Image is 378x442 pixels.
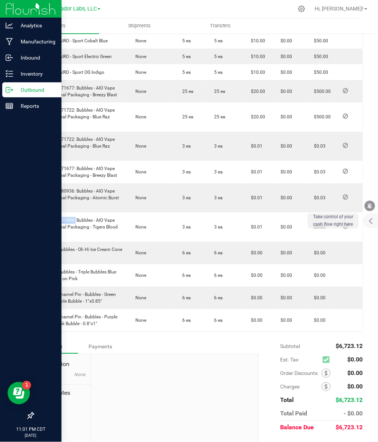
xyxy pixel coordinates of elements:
[247,144,263,149] span: $0.01
[13,69,58,78] p: Inventory
[336,424,363,431] span: $6,723.12
[6,54,13,61] inline-svg: Inbound
[247,54,265,59] span: $10.00
[247,296,263,301] span: $0.00
[336,397,363,404] span: $6,723.12
[340,143,351,148] span: Reject Inventory
[277,144,292,149] span: $0.00
[310,196,326,201] span: $0.03
[22,381,31,390] iframe: Resource center unread badge
[247,115,265,120] span: $20.00
[38,270,117,282] span: Sticker - Bubbles - Triple Bubbles Blue Pink Yellow on Pink
[13,102,58,110] p: Reports
[211,273,223,278] span: 6 ea
[13,85,58,94] p: Outbound
[6,86,13,94] inline-svg: Outbound
[211,296,223,301] span: 6 ea
[280,424,314,431] span: Balance Due
[39,389,85,398] span: Order Notes
[211,89,226,94] span: 25 ea
[211,251,223,256] span: 6 ea
[310,170,326,175] span: $0.03
[200,22,241,29] span: Transfers
[3,433,58,439] p: [DATE]
[247,89,265,94] span: $20.00
[348,383,363,390] span: $0.00
[132,70,147,75] span: None
[310,54,328,59] span: $50.00
[6,102,13,110] inline-svg: Reports
[179,54,191,59] span: 5 ea
[280,357,320,363] span: Est. Tax
[336,343,363,350] span: $6,723.12
[132,38,147,43] span: None
[310,70,328,75] span: $50.00
[179,144,191,149] span: 3 ea
[179,251,191,256] span: 6 ea
[277,196,292,201] span: $0.00
[297,5,306,12] div: Manage settings
[211,115,226,120] span: 25 ea
[179,170,191,175] span: 3 ea
[340,88,351,93] span: Reject Inventory
[132,144,147,149] span: None
[38,108,115,127] span: M00002271722: Bubbles - AIO Vape Cart 1g - Final Packaging - Blue Raz Indica
[340,114,351,119] span: Reject Inventory
[13,53,58,62] p: Inbound
[247,70,265,75] span: $10.00
[38,292,116,304] span: PROMO Enamel Pin - Bubbles - Green Logo on Triple Bubble - 1"x0.85"
[132,170,147,175] span: None
[340,169,351,174] span: Reject Inventory
[277,70,292,75] span: $0.00
[211,54,223,59] span: 5 ea
[315,6,364,12] span: Hi, [PERSON_NAME]!
[277,54,292,59] span: $0.00
[7,382,30,405] iframe: Resource center
[38,70,105,75] span: Battery - AIRO - Sport OG Indigo
[348,370,363,377] span: $0.00
[310,251,326,256] span: $0.00
[118,22,161,29] span: Shipments
[277,170,292,175] span: $0.00
[211,144,223,149] span: 3 ea
[179,273,191,278] span: 6 ea
[310,89,331,94] span: $500.00
[277,115,292,120] span: $0.00
[280,343,300,349] span: Subtotal
[277,225,292,230] span: $0.00
[3,426,58,433] p: 11:01 PM CDT
[179,296,191,301] span: 6 ea
[179,38,191,43] span: 5 ea
[247,273,263,278] span: $0.00
[52,6,97,12] span: Curador Labs, LLC
[13,21,58,30] p: Analytics
[38,189,119,208] span: M00002280936: Bubbles - AIO Vape Cart 1g - Final Packaging - Atomic Burst Sativa
[99,18,180,34] a: Shipments
[38,38,108,43] span: Battery - AIRO - Sport Cobalt Blue
[179,196,191,201] span: 3 ea
[132,225,147,230] span: None
[277,273,292,278] span: $0.00
[340,195,351,200] span: Reject Inventory
[211,38,223,43] span: 5 ea
[38,166,117,178] span: M00002271677: Bubbles - AIO Vape Cart 1g - Final Packaging - Breezy Blast
[38,54,112,59] span: Battery - AIRO - Sport Electric Green
[277,318,292,323] span: $0.00
[348,356,363,363] span: $0.00
[277,296,292,301] span: $0.00
[179,318,191,323] span: 6 ea
[78,340,123,354] div: Payments
[277,89,292,94] span: $0.00
[310,273,326,278] span: $0.00
[310,144,326,149] span: $0.03
[211,318,223,323] span: 6 ea
[211,225,223,230] span: 3 ea
[310,115,331,120] span: $500.00
[132,196,147,201] span: None
[247,196,263,201] span: $0.01
[247,170,263,175] span: $0.01
[211,70,223,75] span: 5 ea
[132,318,147,323] span: None
[132,251,147,256] span: None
